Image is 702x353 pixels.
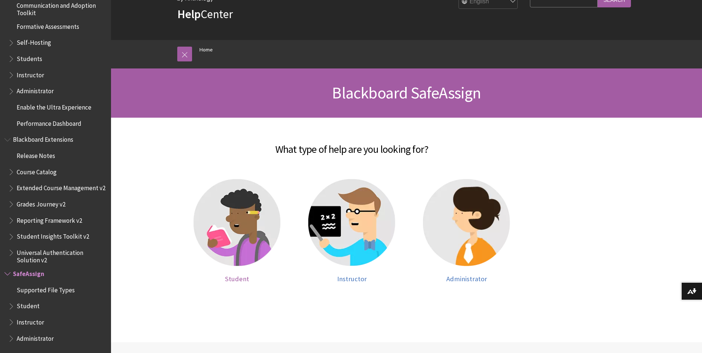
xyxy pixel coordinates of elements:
span: Student [17,300,40,310]
span: Course Catalog [17,166,57,176]
span: Administrator [446,275,487,283]
span: Administrator [17,85,54,95]
span: Enable the Ultra Experience [17,101,91,111]
nav: Book outline for Blackboard Extensions [4,134,107,264]
span: Blackboard Extensions [13,134,73,144]
span: Blackboard SafeAssign [332,83,481,103]
img: Instructor help [308,179,395,266]
span: Formative Assessments [17,20,79,30]
span: Extended Course Management v2 [17,182,105,192]
span: Self-Hosting [17,37,51,47]
span: Instructor [17,69,44,79]
strong: Help [177,7,201,21]
a: Home [199,45,213,54]
h2: What type of help are you looking for? [122,132,581,157]
span: Universal Authentication Solution v2 [17,246,106,264]
a: Administrator help Administrator [417,179,517,283]
a: HelpCenter [177,7,233,21]
span: Grades Journey v2 [17,198,66,208]
span: Student Insights Toolkit v2 [17,231,89,241]
span: Instructor [337,275,367,283]
img: Administrator help [423,179,510,266]
nav: Book outline for Blackboard SafeAssign [4,268,107,344]
span: SafeAssign [13,268,44,278]
span: Performance Dashboard [17,117,81,127]
a: Instructor help Instructor [302,179,402,283]
span: Release Notes [17,149,55,159]
span: Administrator [17,332,54,342]
a: Student help Student [187,179,287,283]
span: Instructor [17,316,44,326]
span: Student [225,275,249,283]
img: Student help [194,179,281,266]
span: Students [17,53,42,63]
span: Supported File Types [17,284,75,294]
span: Reporting Framework v2 [17,214,82,224]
